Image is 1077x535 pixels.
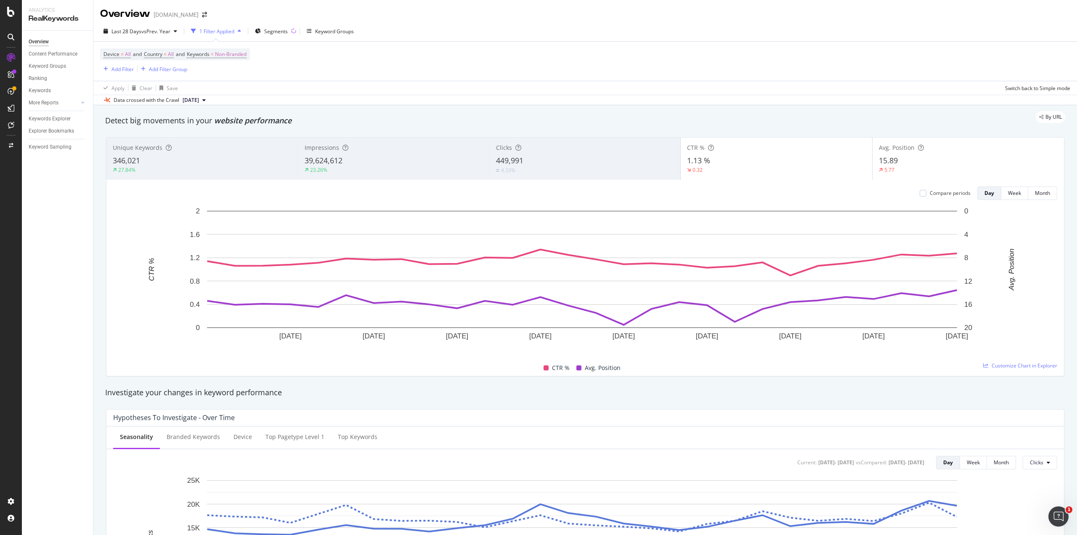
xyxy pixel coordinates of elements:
[29,37,49,46] div: Overview
[29,14,86,24] div: RealKeywords
[1008,249,1016,291] text: Avg. Position
[29,7,86,14] div: Analytics
[100,24,180,38] button: Last 28 DaysvsPrev. Year
[930,189,971,197] div: Compare periods
[29,50,77,59] div: Content Performance
[113,207,1051,353] svg: A chart.
[496,169,499,172] img: Equal
[114,96,179,104] div: Data crossed with the Crawl
[144,51,162,58] span: Country
[992,362,1057,369] span: Customize Chart in Explorer
[696,332,719,340] text: [DATE]
[167,85,178,92] div: Save
[100,7,150,21] div: Overview
[265,433,324,441] div: Top pagetype Level 1
[196,207,200,215] text: 2
[176,51,185,58] span: and
[190,254,200,262] text: 1.2
[585,363,621,373] span: Avg. Position
[501,167,515,174] div: 4.33%
[552,363,570,373] span: CTR %
[29,37,87,46] a: Overview
[188,24,244,38] button: 1 Filter Applied
[496,155,523,165] span: 449,991
[141,28,170,35] span: vs Prev. Year
[1023,456,1057,469] button: Clicks
[111,28,141,35] span: Last 28 Days
[128,81,152,95] button: Clear
[187,476,200,484] text: 25K
[1048,506,1069,527] iframe: Intercom live chat
[105,387,1065,398] div: Investigate your changes in keyword performance
[964,207,968,215] text: 0
[111,66,134,73] div: Add Filter
[984,189,994,197] div: Day
[1028,186,1057,200] button: Month
[960,456,987,469] button: Week
[1035,189,1050,197] div: Month
[29,86,51,95] div: Keywords
[140,85,152,92] div: Clear
[29,143,87,152] a: Keyword Sampling
[303,24,357,38] button: Keyword Groups
[196,324,200,332] text: 0
[889,459,924,466] div: [DATE] - [DATE]
[279,332,302,340] text: [DATE]
[1045,114,1062,120] span: By URL
[183,96,199,104] span: 2025 Sep. 3rd
[1005,85,1070,92] div: Switch back to Simple mode
[936,456,960,469] button: Day
[111,85,125,92] div: Apply
[29,86,87,95] a: Keywords
[190,231,200,239] text: 1.6
[779,332,802,340] text: [DATE]
[118,166,135,173] div: 27.84%
[797,459,817,466] div: Current:
[943,459,953,466] div: Day
[125,48,131,60] span: All
[113,144,162,152] span: Unique Keywords
[113,413,235,422] div: Hypotheses to Investigate - Over Time
[687,144,705,152] span: CTR %
[29,62,87,71] a: Keyword Groups
[987,456,1016,469] button: Month
[187,524,200,532] text: 15K
[215,48,247,60] span: Non-Branded
[305,144,339,152] span: Impressions
[1008,189,1021,197] div: Week
[977,186,1001,200] button: Day
[879,155,898,165] span: 15.89
[29,114,87,123] a: Keywords Explorer
[199,28,234,35] div: 1 Filter Applied
[149,66,187,73] div: Add Filter Group
[310,166,327,173] div: 23.26%
[856,459,887,466] div: vs Compared :
[164,51,167,58] span: =
[100,81,125,95] button: Apply
[862,332,885,340] text: [DATE]
[529,332,552,340] text: [DATE]
[121,51,124,58] span: =
[29,127,87,136] a: Explorer Bookmarks
[29,114,71,123] div: Keywords Explorer
[29,143,72,152] div: Keyword Sampling
[187,500,200,508] text: 20K
[946,332,968,340] text: [DATE]
[29,50,87,59] a: Content Performance
[692,166,703,173] div: 0.32
[138,64,187,74] button: Add Filter Group
[613,332,635,340] text: [DATE]
[964,324,972,332] text: 20
[363,332,385,340] text: [DATE]
[496,144,512,152] span: Clicks
[202,12,207,18] div: arrow-right-arrow-left
[1030,459,1043,466] span: Clicks
[190,301,200,309] text: 0.4
[264,28,288,35] span: Segments
[29,98,79,107] a: More Reports
[983,362,1057,369] a: Customize Chart in Explorer
[113,155,140,165] span: 346,021
[168,48,174,60] span: All
[994,459,1009,466] div: Month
